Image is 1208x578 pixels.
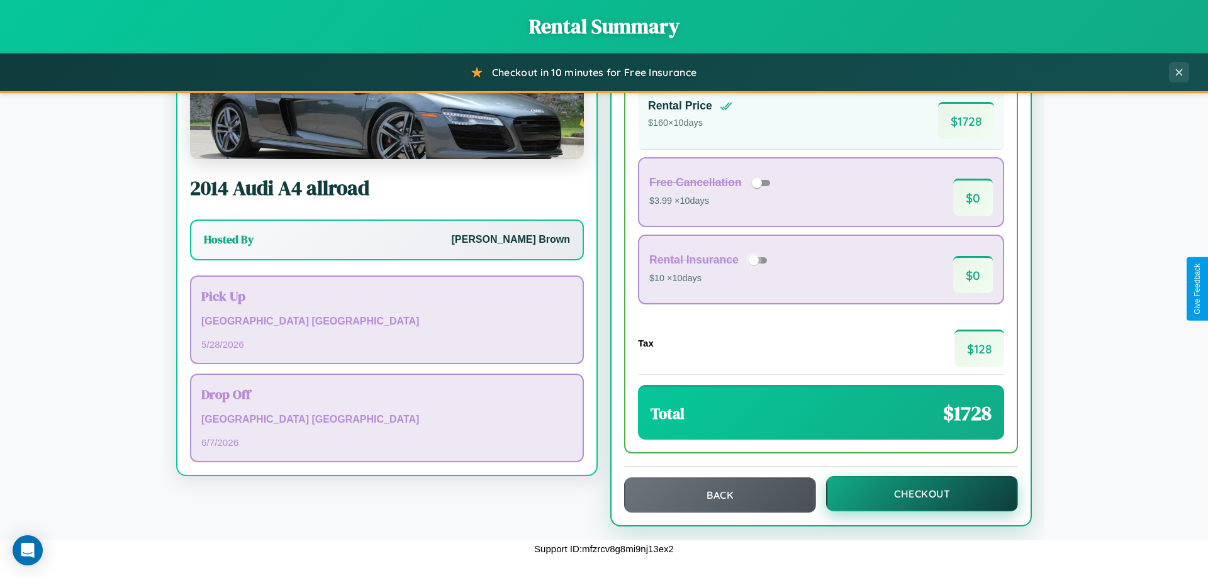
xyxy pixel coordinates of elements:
h4: Rental Insurance [649,253,739,267]
h3: Pick Up [201,287,573,305]
button: Back [624,477,816,513]
img: Audi A4 allroad [190,33,584,159]
span: $ 1728 [943,399,992,427]
span: Checkout in 10 minutes for Free Insurance [492,66,696,79]
p: $ 160 × 10 days [648,115,732,131]
div: Give Feedback [1193,264,1202,314]
h3: Hosted By [204,232,254,247]
h2: 2014 Audi A4 allroad [190,174,584,202]
p: $10 × 10 days [649,270,771,287]
p: Support ID: mfzrcv8g8mi9nj13ex2 [534,540,674,557]
button: Checkout [826,476,1018,511]
div: Open Intercom Messenger [13,535,43,565]
h1: Rental Summary [13,13,1195,40]
p: 6 / 7 / 2026 [201,434,573,451]
h4: Tax [638,338,654,348]
p: $3.99 × 10 days [649,193,775,209]
h3: Drop Off [201,385,573,403]
span: $ 1728 [938,102,994,139]
h4: Rental Price [648,99,712,113]
h3: Total [651,403,685,424]
span: $ 0 [953,256,993,293]
h4: Free Cancellation [649,176,742,189]
span: $ 128 [954,330,1004,367]
p: [PERSON_NAME] Brown [452,231,570,249]
span: $ 0 [953,179,993,216]
p: [GEOGRAPHIC_DATA] [GEOGRAPHIC_DATA] [201,411,573,429]
p: [GEOGRAPHIC_DATA] [GEOGRAPHIC_DATA] [201,313,573,331]
p: 5 / 28 / 2026 [201,336,573,353]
